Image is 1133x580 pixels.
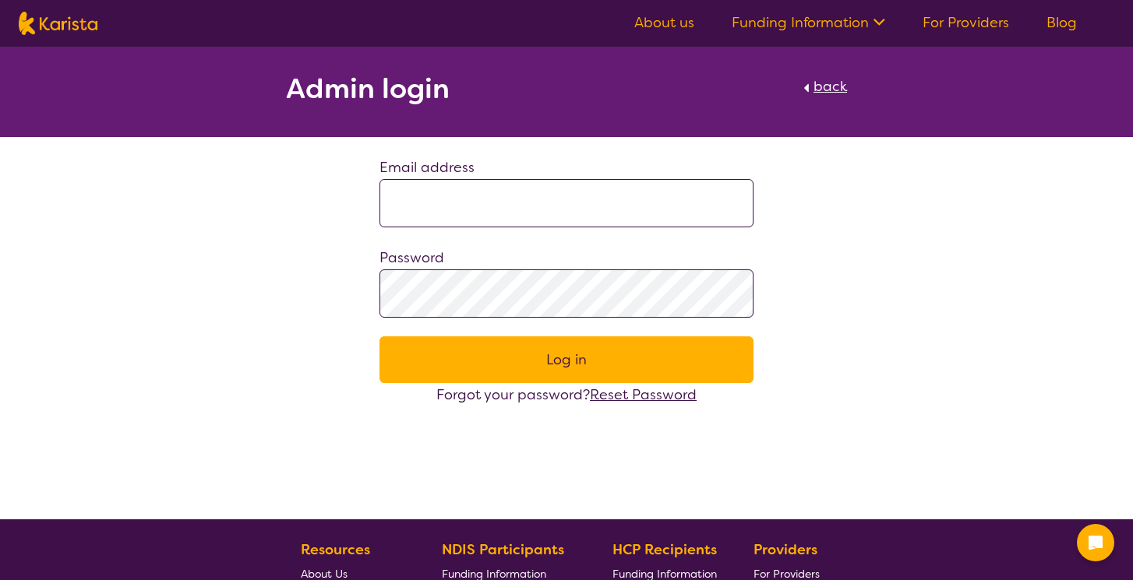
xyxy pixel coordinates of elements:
[634,13,694,32] a: About us
[799,75,847,109] a: back
[814,77,847,96] span: back
[923,13,1009,32] a: For Providers
[754,540,817,559] b: Providers
[442,540,564,559] b: NDIS Participants
[379,336,754,383] button: Log in
[286,75,450,103] h2: Admin login
[19,12,97,35] img: Karista logo
[379,383,754,406] div: Forgot your password?
[1047,13,1077,32] a: Blog
[732,13,885,32] a: Funding Information
[612,540,717,559] b: HCP Recipients
[379,158,475,177] label: Email address
[590,385,697,404] a: Reset Password
[379,248,444,267] label: Password
[301,540,370,559] b: Resources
